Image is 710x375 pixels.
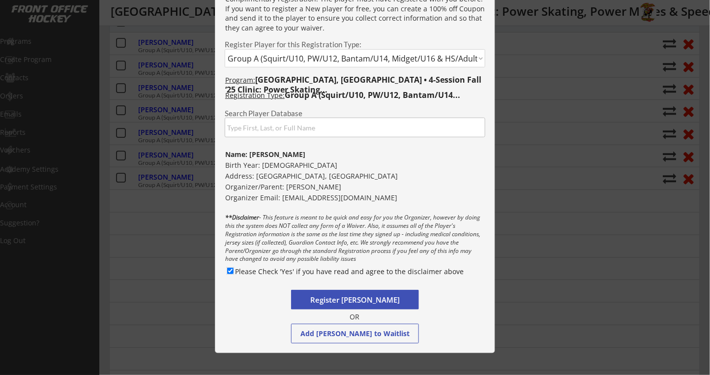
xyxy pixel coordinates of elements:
[291,290,419,310] button: Register [PERSON_NAME]
[291,324,419,344] button: Add [PERSON_NAME] to Waitlist
[225,91,285,100] u: Registration Type:
[225,213,259,221] strong: **Disclaimer
[215,150,494,159] div: Name: [PERSON_NAME]
[215,171,495,181] div: Address: [GEOGRAPHIC_DATA], [GEOGRAPHIC_DATA]
[225,41,485,48] div: Register Player for this Registration Type:
[215,214,495,264] div: - This feature is meant to be quick and easy for you the Organizer, however by doing this the sys...
[215,193,495,203] div: Organizer Email: [EMAIL_ADDRESS][DOMAIN_NAME]
[225,75,255,85] u: Program:
[225,74,483,94] strong: [GEOGRAPHIC_DATA], [GEOGRAPHIC_DATA] • 4-Session Fall ‘25 Clinic: Power Skating...
[285,90,460,100] strong: Group A (Squirt/U10, PW/U12, Bantam/U14...
[215,160,495,170] div: Birth Year: [DEMOGRAPHIC_DATA]
[215,182,494,192] div: Organizer/Parent: [PERSON_NAME]
[225,118,485,137] input: Type First, Last, or Full Name
[344,312,366,322] div: OR
[235,267,464,276] label: Please Check 'Yes' if you have read and agree to the disclaimer above
[225,110,485,117] div: Search Player Database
